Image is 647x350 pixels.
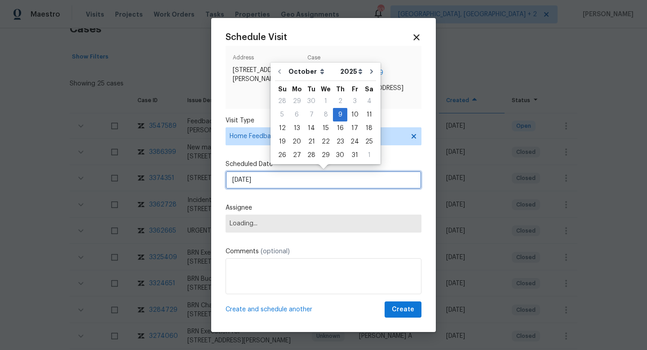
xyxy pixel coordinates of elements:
[362,95,376,108] div: 4
[319,135,333,148] div: 22
[289,135,304,148] div: Mon Oct 20 2025
[319,95,333,108] div: 1
[385,301,421,318] button: Create
[362,121,376,135] div: Sat Oct 18 2025
[336,86,345,92] abbr: Thursday
[289,135,304,148] div: 20
[333,95,347,108] div: 2
[319,94,333,108] div: Wed Oct 01 2025
[289,149,304,162] div: 27
[230,220,417,227] span: Loading...
[347,121,362,135] div: Fri Oct 17 2025
[347,95,362,108] div: 3
[365,63,378,81] button: Go to next month
[275,108,289,121] div: 5
[362,94,376,108] div: Sat Oct 04 2025
[304,95,319,108] div: 30
[319,122,333,135] div: 15
[289,94,304,108] div: Mon Sep 29 2025
[275,135,289,148] div: Sun Oct 19 2025
[226,305,312,314] span: Create and schedule another
[289,108,304,121] div: Mon Oct 06 2025
[347,108,362,121] div: 10
[347,94,362,108] div: Fri Oct 03 2025
[275,108,289,121] div: Sun Oct 05 2025
[319,108,333,121] div: 8
[362,135,376,148] div: 25
[307,53,414,66] span: Case
[226,171,421,189] input: M/D/YYYY
[273,63,286,81] button: Go to previous month
[319,108,333,121] div: Wed Oct 08 2025
[347,149,362,162] div: 31
[304,135,319,148] div: 21
[321,86,331,92] abbr: Wednesday
[362,135,376,148] div: Sat Oct 25 2025
[289,121,304,135] div: Mon Oct 13 2025
[226,116,421,125] label: Visit Type
[347,148,362,162] div: Fri Oct 31 2025
[275,94,289,108] div: Sun Sep 28 2025
[352,86,358,92] abbr: Friday
[275,135,289,148] div: 19
[289,95,304,108] div: 29
[304,94,319,108] div: Tue Sep 30 2025
[362,148,376,162] div: Sat Nov 01 2025
[338,65,365,78] select: Year
[304,108,319,121] div: 7
[362,108,376,121] div: 11
[333,135,347,148] div: 23
[233,53,304,66] span: Address
[226,203,421,212] label: Assignee
[319,135,333,148] div: Wed Oct 22 2025
[289,122,304,135] div: 13
[226,247,421,256] label: Comments
[304,122,319,135] div: 14
[365,86,373,92] abbr: Saturday
[230,132,404,141] span: Home Feedback P1
[304,135,319,148] div: Tue Oct 21 2025
[333,108,347,121] div: Thu Oct 09 2025
[362,122,376,135] div: 18
[275,121,289,135] div: Sun Oct 12 2025
[304,121,319,135] div: Tue Oct 14 2025
[307,86,315,92] abbr: Tuesday
[304,108,319,121] div: Tue Oct 07 2025
[289,108,304,121] div: 6
[275,122,289,135] div: 12
[333,121,347,135] div: Thu Oct 16 2025
[304,148,319,162] div: Tue Oct 28 2025
[333,148,347,162] div: Thu Oct 30 2025
[347,122,362,135] div: 17
[333,149,347,162] div: 30
[333,135,347,148] div: Thu Oct 23 2025
[392,304,414,315] span: Create
[362,108,376,121] div: Sat Oct 11 2025
[319,149,333,162] div: 29
[289,148,304,162] div: Mon Oct 27 2025
[275,95,289,108] div: 28
[333,108,347,121] div: 9
[233,66,304,84] span: [STREET_ADDRESS][PERSON_NAME]
[347,135,362,148] div: 24
[362,149,376,162] div: 1
[347,108,362,121] div: Fri Oct 10 2025
[275,148,289,162] div: Sun Oct 26 2025
[226,160,421,169] label: Scheduled Date
[275,149,289,162] div: 26
[226,33,287,42] span: Schedule Visit
[319,121,333,135] div: Wed Oct 15 2025
[412,32,421,42] span: Close
[278,86,287,92] abbr: Sunday
[261,248,290,255] span: (optional)
[333,94,347,108] div: Thu Oct 02 2025
[292,86,302,92] abbr: Monday
[286,65,338,78] select: Month
[304,149,319,162] div: 28
[347,135,362,148] div: Fri Oct 24 2025
[319,148,333,162] div: Wed Oct 29 2025
[333,122,347,135] div: 16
